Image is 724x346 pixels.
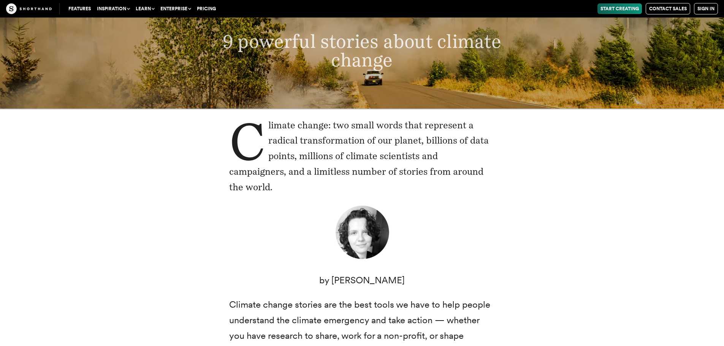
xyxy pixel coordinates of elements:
[229,273,495,288] p: by [PERSON_NAME]
[6,3,52,14] img: The Craft
[229,118,495,195] p: Climate change: two small words that represent a radical transformation of our planet, billions o...
[223,30,501,71] span: 9 powerful stories about climate change
[94,3,133,14] button: Inspiration
[194,3,219,14] a: Pricing
[133,3,157,14] button: Learn
[597,3,642,14] a: Start Creating
[65,3,94,14] a: Features
[646,3,690,14] a: Contact Sales
[157,3,194,14] button: Enterprise
[694,3,718,14] a: Sign in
